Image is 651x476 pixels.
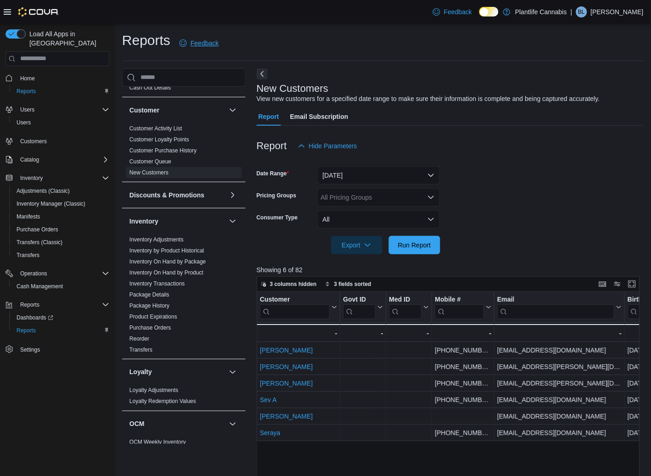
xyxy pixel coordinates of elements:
[343,295,376,319] div: Govt ID
[497,394,622,405] div: [EMAIL_ADDRESS][DOMAIN_NAME]
[2,153,113,166] button: Catalog
[17,268,109,279] span: Operations
[20,174,43,182] span: Inventory
[17,239,62,246] span: Transfers (Classic)
[17,213,40,220] span: Manifests
[13,224,109,235] span: Purchase Orders
[9,85,113,98] button: Reports
[257,83,328,94] h3: New Customers
[257,265,644,274] p: Showing 6 of 82
[260,295,337,319] button: Customer
[17,283,63,290] span: Cash Management
[129,217,225,226] button: Inventory
[435,328,491,339] div: -
[435,295,491,319] button: Mobile #
[17,104,109,115] span: Users
[257,68,268,79] button: Next
[257,214,298,221] label: Consumer Type
[129,217,158,226] h3: Inventory
[17,73,109,84] span: Home
[260,295,330,319] div: Customer URL
[257,140,287,151] h3: Report
[13,237,109,248] span: Transfers (Classic)
[17,135,109,147] span: Customers
[17,314,53,321] span: Dashboards
[9,311,113,324] a: Dashboards
[259,328,337,339] div: -
[13,211,109,222] span: Manifests
[122,385,246,411] div: Loyalty
[122,123,246,182] div: Customer
[129,420,225,429] button: OCM
[435,378,491,389] div: [PHONE_NUMBER]
[260,396,277,403] a: Sev A
[13,312,109,323] span: Dashboards
[13,325,109,336] span: Reports
[389,328,429,339] div: -
[260,347,313,354] a: [PERSON_NAME]
[129,258,206,265] span: Inventory On Hand by Package
[129,158,171,165] a: Customer Queue
[129,84,171,91] span: Cash Out Details
[129,190,204,200] h3: Discounts & Promotions
[435,295,484,319] div: Mobile #
[129,247,204,254] a: Inventory by Product Historical
[129,291,169,298] a: Package Details
[129,236,184,243] a: Inventory Adjustments
[317,210,440,229] button: All
[17,327,36,334] span: Reports
[129,313,177,320] span: Product Expirations
[578,6,585,17] span: BL
[129,420,145,429] h3: OCM
[13,224,62,235] a: Purchase Orders
[17,88,36,95] span: Reports
[9,324,113,337] button: Reports
[435,361,491,372] div: [PHONE_NUMBER]
[129,325,171,331] a: Purchase Orders
[571,6,572,17] p: |
[257,94,600,104] div: View new customers for a specified date range to make sure their information is complete and bein...
[17,119,31,126] span: Users
[20,75,35,82] span: Home
[13,312,57,323] a: Dashboards
[317,166,440,185] button: [DATE]
[260,413,313,420] a: [PERSON_NAME]
[129,387,179,394] a: Loyalty Adjustments
[270,280,317,288] span: 3 columns hidden
[343,295,376,304] div: Govt ID
[129,368,152,377] h3: Loyalty
[627,279,638,290] button: Enter fullscreen
[20,301,39,308] span: Reports
[13,185,73,196] a: Adjustments (Classic)
[129,324,171,331] span: Purchase Orders
[17,226,58,233] span: Purchase Orders
[129,258,206,265] a: Inventory On Hand by Package
[129,280,185,287] span: Inventory Transactions
[260,295,330,304] div: Customer
[13,325,39,336] a: Reports
[17,268,51,279] button: Operations
[497,295,614,319] div: Email
[129,169,168,176] a: New Customers
[290,107,348,126] span: Email Subscription
[17,299,43,310] button: Reports
[129,291,169,298] span: Package Details
[129,347,152,353] a: Transfers
[17,299,109,310] span: Reports
[497,411,622,422] div: [EMAIL_ADDRESS][DOMAIN_NAME]
[334,280,371,288] span: 3 fields sorted
[497,328,622,339] div: -
[17,173,46,184] button: Inventory
[2,103,113,116] button: Users
[260,380,313,387] a: [PERSON_NAME]
[389,295,429,319] button: Med ID
[343,295,383,319] button: Govt ID
[576,6,587,17] div: Bruno Leest
[129,236,184,243] span: Inventory Adjustments
[479,7,499,17] input: Dark Mode
[597,279,608,290] button: Keyboard shortcuts
[122,437,246,452] div: OCM
[227,105,238,116] button: Customer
